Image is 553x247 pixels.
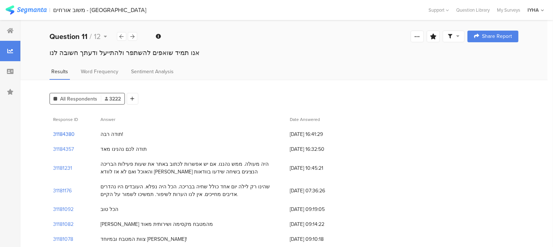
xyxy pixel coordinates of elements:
[90,31,92,42] span: /
[290,235,348,243] span: [DATE] 09:10:18
[53,116,78,123] span: Response ID
[50,6,51,14] div: |
[290,145,348,153] span: [DATE] 16:32:50
[105,95,121,103] span: 3222
[53,205,74,213] section: 31181092
[53,220,74,228] section: 31181082
[53,235,73,243] section: 31181078
[54,7,147,13] div: משוב אורחים - [GEOGRAPHIC_DATA]
[290,164,348,172] span: [DATE] 10:45:21
[5,5,47,15] img: segmanta logo
[482,34,512,39] span: Share Report
[100,183,283,198] div: שהינו רק לילה יום אחד כולל שחיה בבריכה. הכל היה נפלא. העובדים היו נהדרים אדיבים מחייכים. אין לנו ...
[50,48,518,58] div: אנו תמיד שואפים להשתפר ולהתייעל ודעתך חשובה לנו
[528,7,539,13] div: IYHA
[290,187,348,195] span: [DATE] 07:36:26
[53,187,72,195] section: 31181176
[428,4,449,16] div: Support
[493,7,524,13] a: My Surveys
[60,95,97,103] span: All Respondents
[290,220,348,228] span: [DATE] 09:14:22
[100,130,123,138] div: תודה רבה!
[290,205,348,213] span: [DATE] 09:19:05
[81,68,118,75] span: Word Frequency
[50,31,87,42] b: Question 11
[290,130,348,138] span: [DATE] 16:41:29
[131,68,174,75] span: Sentiment Analysis
[100,205,118,213] div: הכל טוב
[100,116,115,123] span: Answer
[53,145,74,153] section: 31184357
[453,7,493,13] a: Question Library
[100,235,187,243] div: צוות המטבח ובמיוחד [PERSON_NAME]!
[290,116,320,123] span: Date Answered
[100,145,147,153] div: תודה לכם נהנינו מאד
[51,68,68,75] span: Results
[100,160,283,176] div: היה מעולה. ממש נהננו. אם יש אפשרות לכתוב באתר את שעות פעילות הבריכה והאוכל ואם לא אז לוודא [PERSO...
[53,164,72,172] section: 31181231
[53,130,75,138] section: 31184380
[100,220,213,228] div: [PERSON_NAME] מהמטבח מקסימה ושירותית מאוד
[94,31,101,42] span: 12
